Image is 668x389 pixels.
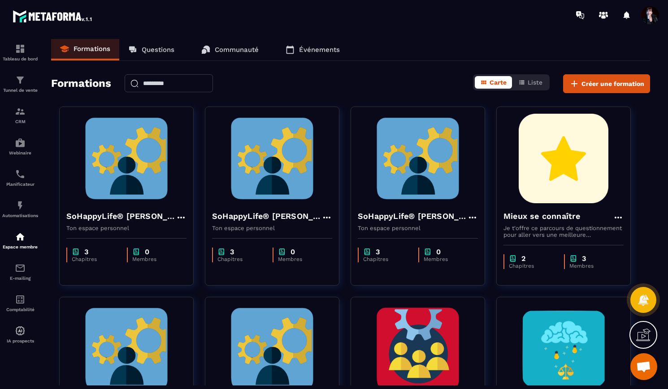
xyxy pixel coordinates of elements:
img: formation-background [503,114,624,203]
a: automationsautomationsWebinaire [2,131,38,162]
p: Webinaire [2,150,38,155]
p: IA prospects [2,338,38,343]
a: Événements [277,39,349,60]
p: 0 [436,248,441,256]
a: Communauté [192,39,268,60]
p: Formations [74,45,110,53]
p: Questions [142,46,174,54]
img: formation-background [66,114,187,203]
a: Formations [51,39,119,60]
button: Carte [475,76,512,89]
img: email [15,263,26,274]
p: Membres [278,256,323,262]
img: chapter [569,254,577,263]
p: Membres [132,256,178,262]
a: formationformationTableau de bord [2,37,38,68]
a: Ouvrir le chat [630,353,657,380]
p: Chapitres [363,256,409,262]
a: formation-backgroundSoHappyLife® [PERSON_NAME]Ton espace personnelchapter3Chapitreschapter0Membres [205,107,351,297]
p: 3 [376,248,380,256]
a: emailemailE-mailing [2,256,38,287]
p: CRM [2,119,38,124]
p: Membres [569,263,615,269]
img: chapter [509,254,517,263]
p: 2 [521,254,525,263]
p: Tableau de bord [2,56,38,61]
p: 3 [84,248,88,256]
img: automations [15,231,26,242]
a: accountantaccountantComptabilité [2,287,38,319]
img: chapter [132,248,140,256]
h4: Mieux se connaître [503,210,581,222]
img: scheduler [15,169,26,180]
img: chapter [72,248,80,256]
button: Liste [513,76,548,89]
img: chapter [217,248,226,256]
a: automationsautomationsAutomatisations [2,193,38,225]
img: chapter [424,248,432,256]
p: Communauté [215,46,259,54]
a: formationformationTunnel de vente [2,68,38,99]
p: Tunnel de vente [2,88,38,93]
img: formation [15,75,26,85]
p: Membres [424,256,469,262]
span: Créer une formation [581,79,644,88]
h4: SoHappyLife® [PERSON_NAME] [66,210,176,222]
p: E-mailing [2,276,38,281]
p: Comptabilité [2,307,38,312]
img: automations [15,200,26,211]
p: Ton espace personnel [212,225,332,231]
p: Chapitres [72,256,118,262]
p: 0 [291,248,295,256]
p: 0 [145,248,149,256]
p: Je t'offre ce parcours de questionnement pour aller vers une meilleure connaissance de toi et de ... [503,225,624,238]
span: Liste [528,79,542,86]
p: 3 [230,248,234,256]
button: Créer une formation [563,74,650,93]
p: Espace membre [2,244,38,249]
a: formationformationCRM [2,99,38,131]
p: Planificateur [2,182,38,187]
img: formation-background [212,114,332,203]
p: Événements [299,46,340,54]
img: logo [13,8,93,24]
img: automations [15,137,26,148]
img: formation [15,43,26,54]
a: Questions [119,39,183,60]
a: formation-backgroundSoHappyLife® [PERSON_NAME]Ton espace personnelchapter3Chapitreschapter0Membres [59,107,205,297]
p: Chapitres [509,263,555,269]
p: Ton espace personnel [358,225,478,231]
h4: SoHappyLife® [PERSON_NAME] [212,210,321,222]
span: Carte [490,79,507,86]
img: automations [15,325,26,336]
img: accountant [15,294,26,305]
h4: SoHappyLife® [PERSON_NAME] [358,210,467,222]
a: schedulerschedulerPlanificateur [2,162,38,193]
a: formation-backgroundSoHappyLife® [PERSON_NAME]Ton espace personnelchapter3Chapitreschapter0Membres [351,107,496,297]
img: chapter [363,248,371,256]
p: Chapitres [217,256,264,262]
img: chapter [278,248,286,256]
a: formation-backgroundMieux se connaîtreJe t'offre ce parcours de questionnement pour aller vers un... [496,107,642,297]
img: formation [15,106,26,117]
h2: Formations [51,74,111,93]
p: 3 [582,254,586,263]
p: Automatisations [2,213,38,218]
img: formation-background [358,114,478,203]
a: automationsautomationsEspace membre [2,225,38,256]
p: Ton espace personnel [66,225,187,231]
